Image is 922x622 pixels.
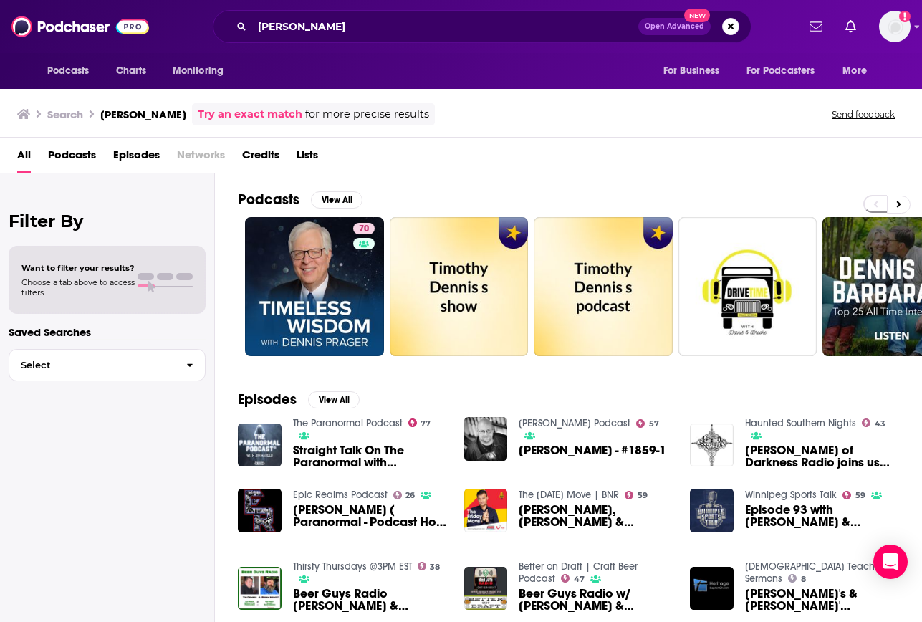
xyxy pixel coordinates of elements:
span: Beer Guys Radio [PERSON_NAME] & [PERSON_NAME] [293,588,447,612]
a: Tim Dennis of Darkness Radio joins us Tonight! [745,444,899,469]
img: Tim Dennis ( Paranormal - Podcast Host ) [238,489,282,532]
span: 57 [649,421,659,427]
button: open menu [832,57,885,85]
a: Show notifications dropdown [804,14,828,39]
span: 43 [875,421,885,427]
a: All [17,143,31,173]
a: Tim's & Dennis' Ordination [745,588,899,612]
p: Saved Searches [9,325,206,339]
a: Thirsty Thursdays @3PM EST [293,560,412,573]
img: Beer Guys Radio Tim Dennis & Brian Hewitt [238,567,282,611]
button: Open AdvancedNew [638,18,711,35]
a: 59 [625,491,648,499]
button: open menu [163,57,242,85]
span: [PERSON_NAME], [PERSON_NAME] & [PERSON_NAME] [519,504,673,528]
span: 8 [801,576,806,583]
span: 47 [574,576,585,583]
a: Try an exact match [198,106,302,123]
a: 59 [842,491,865,499]
a: Tim Dennis ( Paranormal - Podcast Host ) [293,504,447,528]
a: PodcastsView All [238,191,362,209]
h3: Search [47,107,83,121]
a: Haunted Southern Nights [745,417,856,429]
a: EpisodesView All [238,391,360,408]
a: Tim Dennis - #1859-1 [519,444,666,456]
span: Logged in as ebolden [879,11,911,42]
span: For Business [663,61,720,81]
a: 57 [636,419,659,428]
button: View All [308,391,360,408]
button: Send feedback [827,108,899,120]
img: Beer Guys Radio w/ Tim Dennis & Brian Hewitt [464,567,508,611]
a: 77 [408,418,431,427]
a: Beer Guys Radio w/ Tim Dennis & Brian Hewitt [519,588,673,612]
a: Better on Draft | Craft Beer Podcast [519,560,638,585]
span: [PERSON_NAME] of Darkness Radio joins us Tonight! [745,444,899,469]
a: 70 [353,223,375,234]
a: 26 [393,491,416,499]
span: Beer Guys Radio w/ [PERSON_NAME] & [PERSON_NAME] [519,588,673,612]
a: Bible Teaching Sermons [745,560,889,585]
button: View All [311,191,362,209]
svg: Add a profile image [899,11,911,22]
a: Podcasts [48,143,96,173]
span: Straight Talk On The Paranormal with [PERSON_NAME] [293,444,447,469]
span: 77 [421,421,431,427]
div: Open Intercom Messenger [873,545,908,579]
a: Lists [297,143,318,173]
span: Podcasts [47,61,90,81]
span: 70 [359,222,369,236]
span: [PERSON_NAME]'s & [PERSON_NAME]' Ordination [745,588,899,612]
a: 70 [245,217,384,356]
span: 26 [405,492,415,499]
img: Podchaser - Follow, Share and Rate Podcasts [11,13,149,40]
span: For Podcasters [746,61,815,81]
a: Show notifications dropdown [840,14,862,39]
a: Winnipeg Sports Talk [745,489,837,501]
span: More [842,61,867,81]
span: Choose a tab above to access filters. [21,277,135,297]
span: for more precise results [305,106,429,123]
a: The Friday Move | BNR [519,489,619,501]
h2: Filter By [9,211,206,231]
img: Tim Dennis of Darkness Radio joins us Tonight! [690,424,734,467]
span: New [684,9,710,22]
span: 38 [430,564,440,570]
img: User Profile [879,11,911,42]
span: Monitoring [173,61,224,81]
span: Charts [116,61,147,81]
div: Search podcasts, credits, & more... [213,10,751,43]
h2: Podcasts [238,191,299,209]
a: 38 [418,562,441,570]
a: Episode 93 with Tim Campbell & Dennis Bernstein [690,489,734,532]
span: Want to filter your results? [21,263,135,273]
img: Straight Talk On The Paranormal with Tim Dennis [238,424,282,467]
button: open menu [737,57,836,85]
button: Show profile menu [879,11,911,42]
a: Straight Talk On The Paranormal with Tim Dennis [293,444,447,469]
button: open menu [37,57,108,85]
a: Beer Guys Radio Tim Dennis & Brian Hewitt [293,588,447,612]
a: Episode 93 with Tim Campbell & Dennis Bernstein [745,504,899,528]
a: Tim Dennis - #1859-1 [464,417,508,461]
h3: [PERSON_NAME] [100,107,186,121]
span: 59 [855,492,865,499]
img: Tim's & Dennis' Ordination [690,567,734,611]
a: Epic Realms Podcast [293,489,388,501]
a: Credits [242,143,279,173]
a: 8 [788,574,806,583]
span: 59 [638,492,648,499]
img: Tim Hofman, Dennis Weening & Ron Brandsteder [464,489,508,532]
span: Episode 93 with [PERSON_NAME] & [PERSON_NAME] [745,504,899,528]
